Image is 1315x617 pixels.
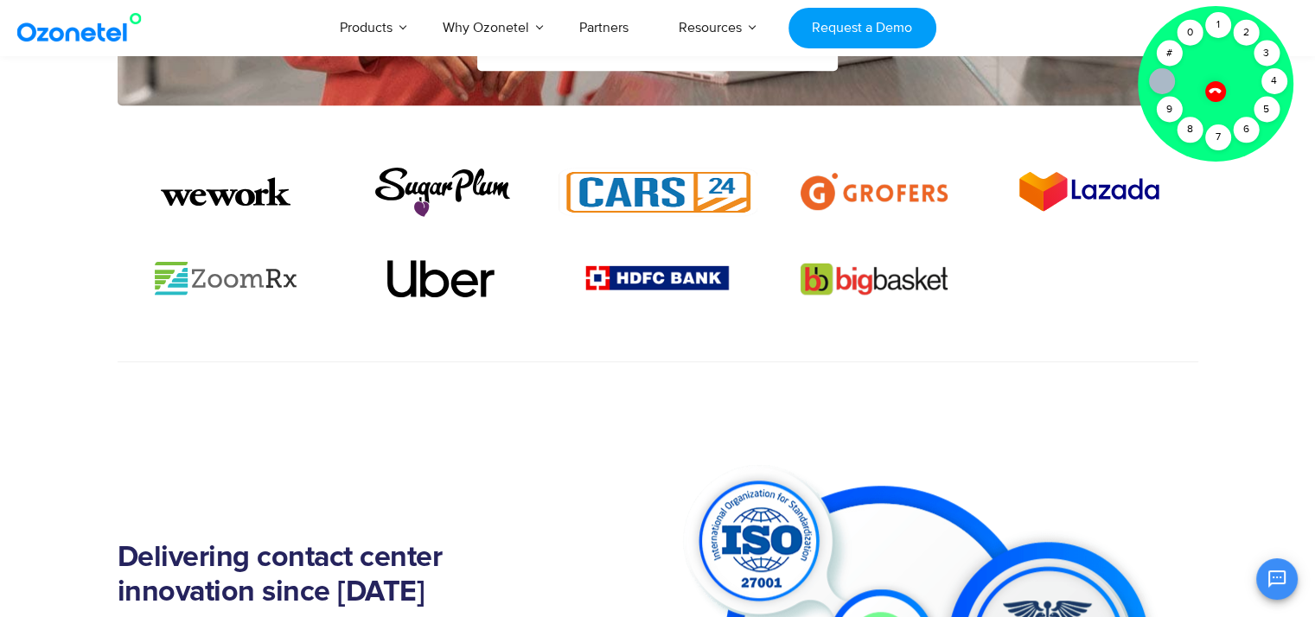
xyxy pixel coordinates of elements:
[1177,20,1203,46] div: 0
[1205,124,1231,150] div: 7
[788,8,936,48] a: Request a Demo
[1205,12,1231,38] div: 1
[1256,558,1298,600] button: Open chat
[1254,97,1280,123] div: 5
[1156,41,1182,67] div: #
[1177,117,1203,143] div: 8
[1254,41,1280,67] div: 3
[1233,20,1259,46] div: 2
[1156,97,1182,123] div: 9
[1233,117,1259,143] div: 6
[118,541,571,610] h2: Delivering contact center innovation since [DATE]
[1261,68,1287,94] div: 4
